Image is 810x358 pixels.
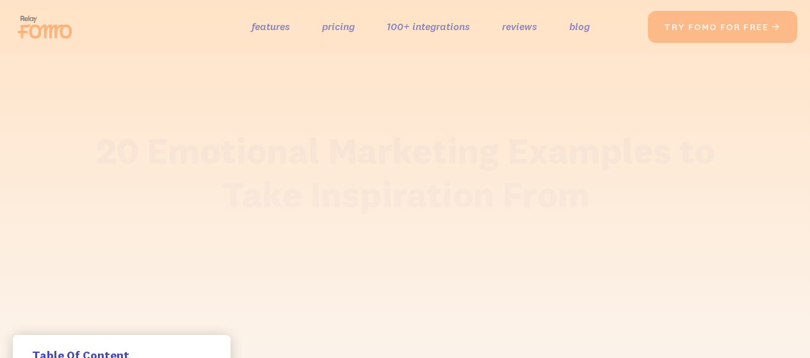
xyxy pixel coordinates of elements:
a: try fomo for free [648,11,797,43]
h1: 20 Emotional Marketing Examples to Take Inspiration From [88,129,722,216]
a: pricing [322,17,355,36]
a: features [252,17,290,36]
a: reviews [502,17,537,36]
span:  [771,21,781,33]
a: 100+ integrations [387,17,470,36]
a: blog [569,17,590,36]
